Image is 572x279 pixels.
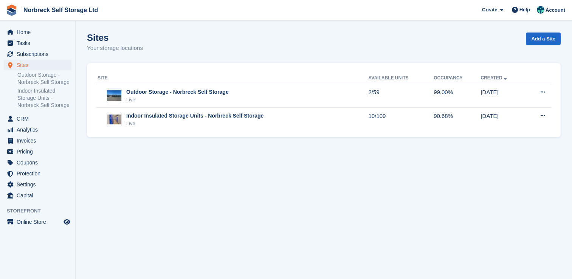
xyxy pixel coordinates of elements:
th: Available Units [369,72,434,84]
span: CRM [17,113,62,124]
span: Online Store [17,217,62,227]
a: Indoor Insulated Storage Units - Norbreck Self Storage [17,87,71,109]
span: Protection [17,168,62,179]
td: 2/59 [369,84,434,108]
a: menu [4,217,71,227]
img: stora-icon-8386f47178a22dfd0bd8f6a31ec36ba5ce8667c1dd55bd0f319d3a0aa187defe.svg [6,5,17,16]
a: menu [4,38,71,48]
th: Occupancy [434,72,481,84]
span: Account [546,6,565,14]
div: Outdoor Storage - Norbreck Self Storage [126,88,229,96]
span: Help [519,6,530,14]
a: menu [4,49,71,59]
a: menu [4,168,71,179]
h1: Sites [87,33,143,43]
div: Live [126,120,264,127]
img: Sally King [537,6,544,14]
a: menu [4,157,71,168]
img: Image of Indoor Insulated Storage Units - Norbreck Self Storage site [107,115,121,124]
a: menu [4,27,71,37]
span: Pricing [17,146,62,157]
span: Subscriptions [17,49,62,59]
span: Storefront [7,207,75,215]
td: [DATE] [481,84,525,108]
span: Coupons [17,157,62,168]
span: Home [17,27,62,37]
td: [DATE] [481,108,525,131]
span: Settings [17,179,62,190]
a: menu [4,124,71,135]
span: Capital [17,190,62,201]
a: menu [4,135,71,146]
a: Preview store [62,217,71,226]
div: Indoor Insulated Storage Units - Norbreck Self Storage [126,112,264,120]
a: menu [4,113,71,124]
a: menu [4,190,71,201]
p: Your storage locations [87,44,143,53]
a: menu [4,179,71,190]
img: Image of Outdoor Storage - Norbreck Self Storage site [107,90,121,101]
div: Live [126,96,229,104]
span: Analytics [17,124,62,135]
span: Create [482,6,497,14]
th: Site [96,72,369,84]
td: 90.68% [434,108,481,131]
span: Sites [17,60,62,70]
a: Norbreck Self Storage Ltd [20,4,101,16]
a: Add a Site [526,33,561,45]
a: menu [4,146,71,157]
a: menu [4,60,71,70]
a: Created [481,75,508,81]
td: 10/109 [369,108,434,131]
span: Tasks [17,38,62,48]
a: Outdoor Storage - Norbreck Self Storage [17,71,71,86]
td: 99.00% [434,84,481,108]
span: Invoices [17,135,62,146]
